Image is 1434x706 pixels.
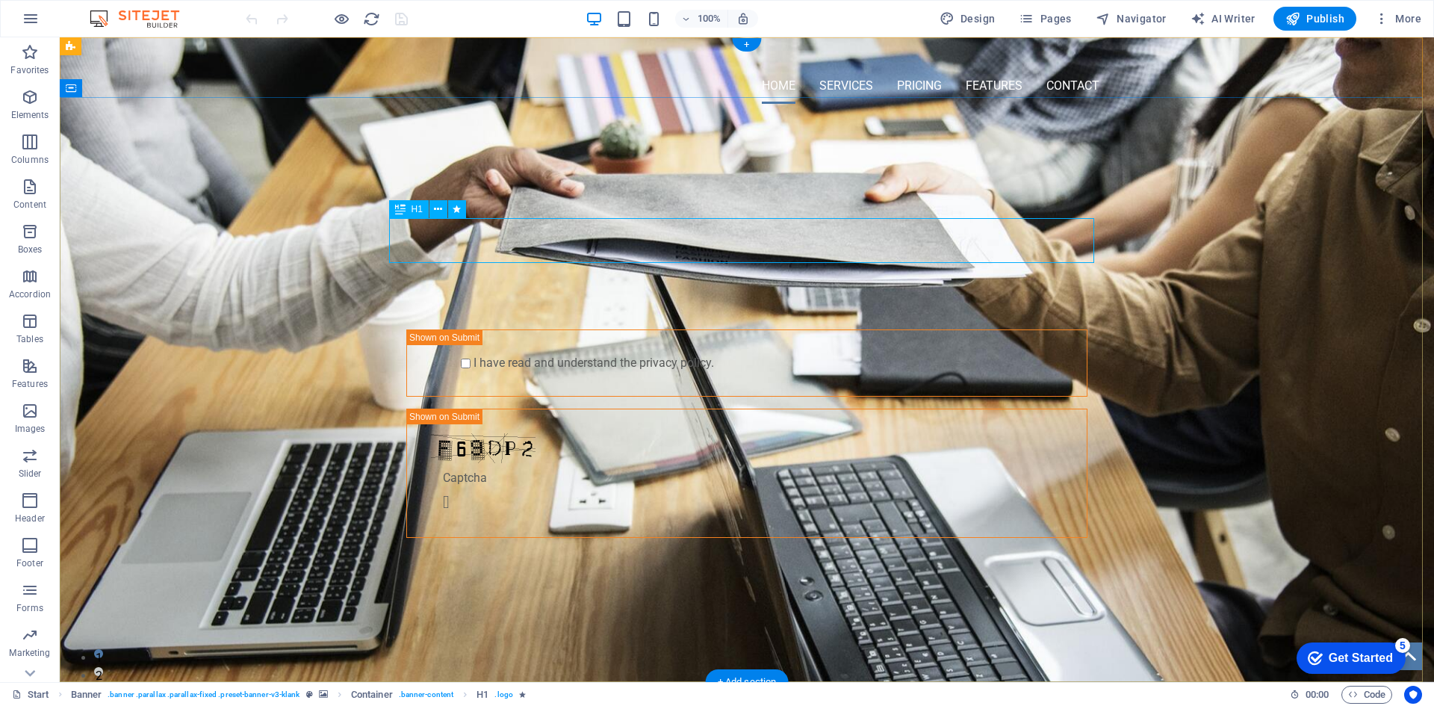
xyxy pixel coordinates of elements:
[1185,7,1261,31] button: AI Writer
[39,16,103,30] div: Get Started
[477,686,488,704] span: Click to select. Double-click to edit
[934,7,1002,31] button: Design
[1191,11,1255,26] span: AI Writer
[13,199,46,211] p: Content
[1290,686,1329,704] h6: Session time
[1341,686,1392,704] button: Code
[34,630,43,639] button: 2
[9,288,51,300] p: Accordion
[1316,689,1318,700] span: :
[1404,686,1422,704] button: Usercentrics
[1273,7,1356,31] button: Publish
[1368,7,1427,31] button: More
[16,602,43,614] p: Forms
[1348,686,1385,704] span: Code
[86,10,198,28] img: Editor Logo
[7,7,116,39] div: Get Started 5 items remaining, 0% complete
[12,686,49,704] a: Click to cancel selection. Double-click to open Pages
[15,513,45,524] p: Header
[399,686,453,704] span: . banner-content
[12,378,48,390] p: Features
[10,64,49,76] p: Favorites
[11,154,49,166] p: Columns
[332,10,350,28] button: Click here to leave preview mode and continue editing
[9,647,50,659] p: Marketing
[1013,7,1077,31] button: Pages
[1306,686,1329,704] span: 00 00
[412,205,423,214] span: H1
[1096,11,1167,26] span: Navigator
[706,669,789,695] div: + Add section
[363,10,380,28] i: Reload page
[1090,7,1173,31] button: Navigator
[71,686,102,704] span: Click to select. Double-click to edit
[1019,11,1071,26] span: Pages
[19,468,42,480] p: Slider
[319,690,328,699] i: This element contains a background
[675,10,728,28] button: 100%
[362,10,380,28] button: reload
[15,423,46,435] p: Images
[108,686,299,704] span: . banner .parallax .parallax-fixed .preset-banner-v3-klank
[698,10,721,28] h6: 100%
[34,612,43,621] button: 1
[11,109,49,121] p: Elements
[519,690,526,699] i: Element contains an animation
[16,557,43,569] p: Footer
[934,7,1002,31] div: Design (Ctrl+Alt+Y)
[71,686,526,704] nav: breadcrumb
[351,686,393,704] span: Click to select. Double-click to edit
[732,38,761,52] div: +
[16,333,43,345] p: Tables
[494,686,512,704] span: . logo
[18,244,43,256] p: Boxes
[1374,11,1421,26] span: More
[1285,11,1344,26] span: Publish
[306,690,313,699] i: This element is a customizable preset
[105,3,120,18] div: 5
[940,11,996,26] span: Design
[736,12,750,25] i: On resize automatically adjust zoom level to fit chosen device.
